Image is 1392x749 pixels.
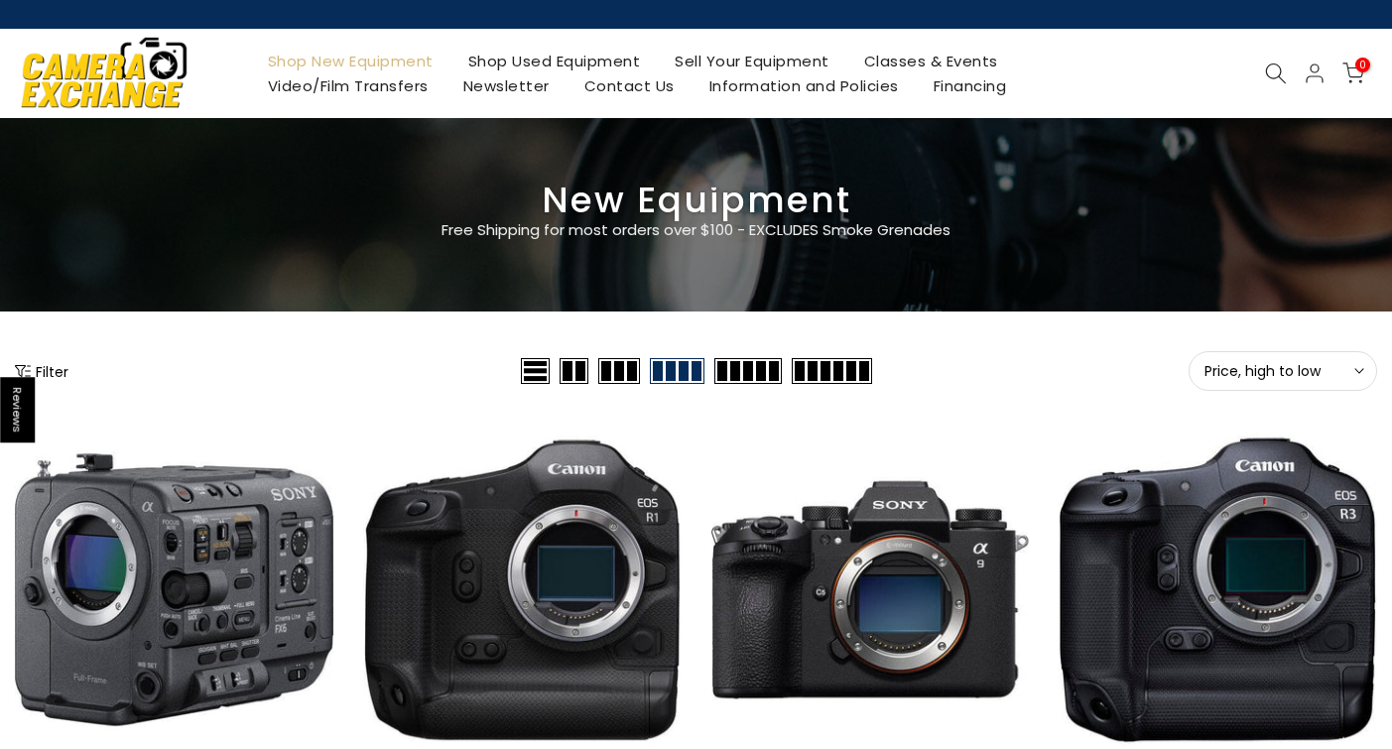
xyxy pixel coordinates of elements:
[846,49,1015,73] a: Classes & Events
[1355,58,1370,72] span: 0
[1204,362,1361,380] span: Price, high to low
[567,73,692,98] a: Contact Us
[15,361,68,381] button: Show filters
[450,49,658,73] a: Shop Used Equipment
[324,218,1069,242] p: Free Shipping for most orders over $100 - EXCLUDES Smoke Grenades
[250,49,450,73] a: Shop New Equipment
[250,73,445,98] a: Video/Film Transfers
[15,187,1377,213] h3: New Equipment
[1342,62,1364,84] a: 0
[658,49,847,73] a: Sell Your Equipment
[692,73,916,98] a: Information and Policies
[1189,351,1377,391] button: Price, high to low
[916,73,1024,98] a: Financing
[445,73,567,98] a: Newsletter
